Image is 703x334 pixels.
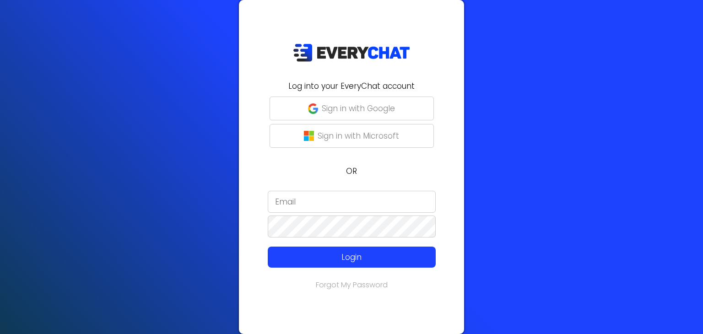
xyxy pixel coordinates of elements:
img: google-g.png [308,103,318,113]
p: OR [244,165,459,177]
button: Sign in with Microsoft [270,124,434,148]
input: Email [268,191,436,213]
p: Sign in with Microsoft [318,130,399,142]
button: Sign in with Google [270,97,434,120]
button: Login [268,247,436,268]
a: Forgot My Password [316,280,388,290]
h2: Log into your EveryChat account [244,80,459,92]
img: microsoft-logo.png [304,131,314,141]
p: Sign in with Google [322,102,395,114]
p: Login [285,251,419,263]
img: EveryChat_logo_dark.png [293,43,410,62]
